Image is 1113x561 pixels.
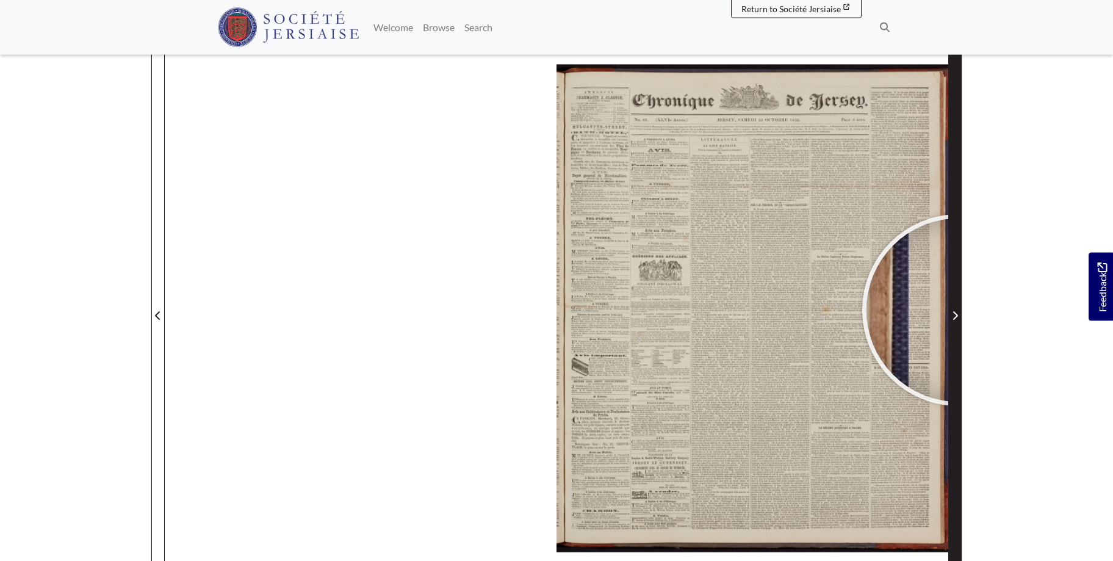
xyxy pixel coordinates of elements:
[218,5,359,50] a: Société Jersiaise logo
[369,15,418,40] a: Welcome
[1089,253,1113,321] a: Would you like to provide feedback?
[418,15,459,40] a: Browse
[1095,262,1109,312] span: Feedback
[218,8,359,47] img: Société Jersiaise
[459,15,497,40] a: Search
[741,4,841,14] span: Return to Société Jersiaise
